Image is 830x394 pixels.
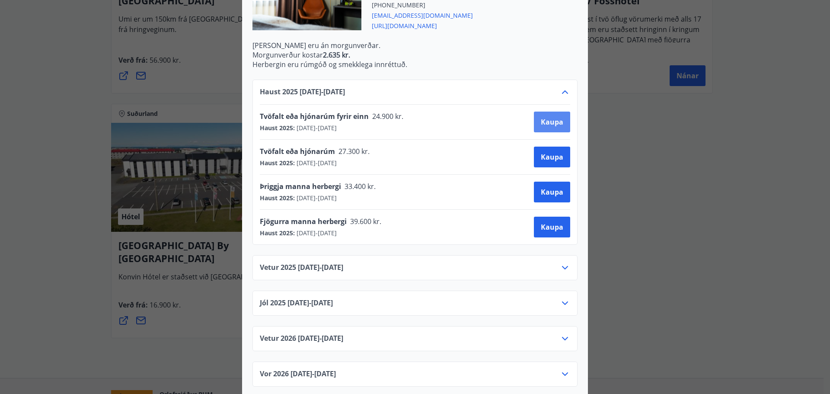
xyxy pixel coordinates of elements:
strong: 2.635 kr. [323,50,350,60]
span: [EMAIL_ADDRESS][DOMAIN_NAME] [372,10,490,20]
p: Herbergin eru rúmgóð og smekklega innréttuð. [252,60,578,69]
p: Morgunverður kostar [252,50,578,60]
span: [PHONE_NUMBER] [372,1,490,10]
span: [URL][DOMAIN_NAME] [372,20,490,30]
p: [PERSON_NAME] eru án morgunverðar. [252,41,578,50]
